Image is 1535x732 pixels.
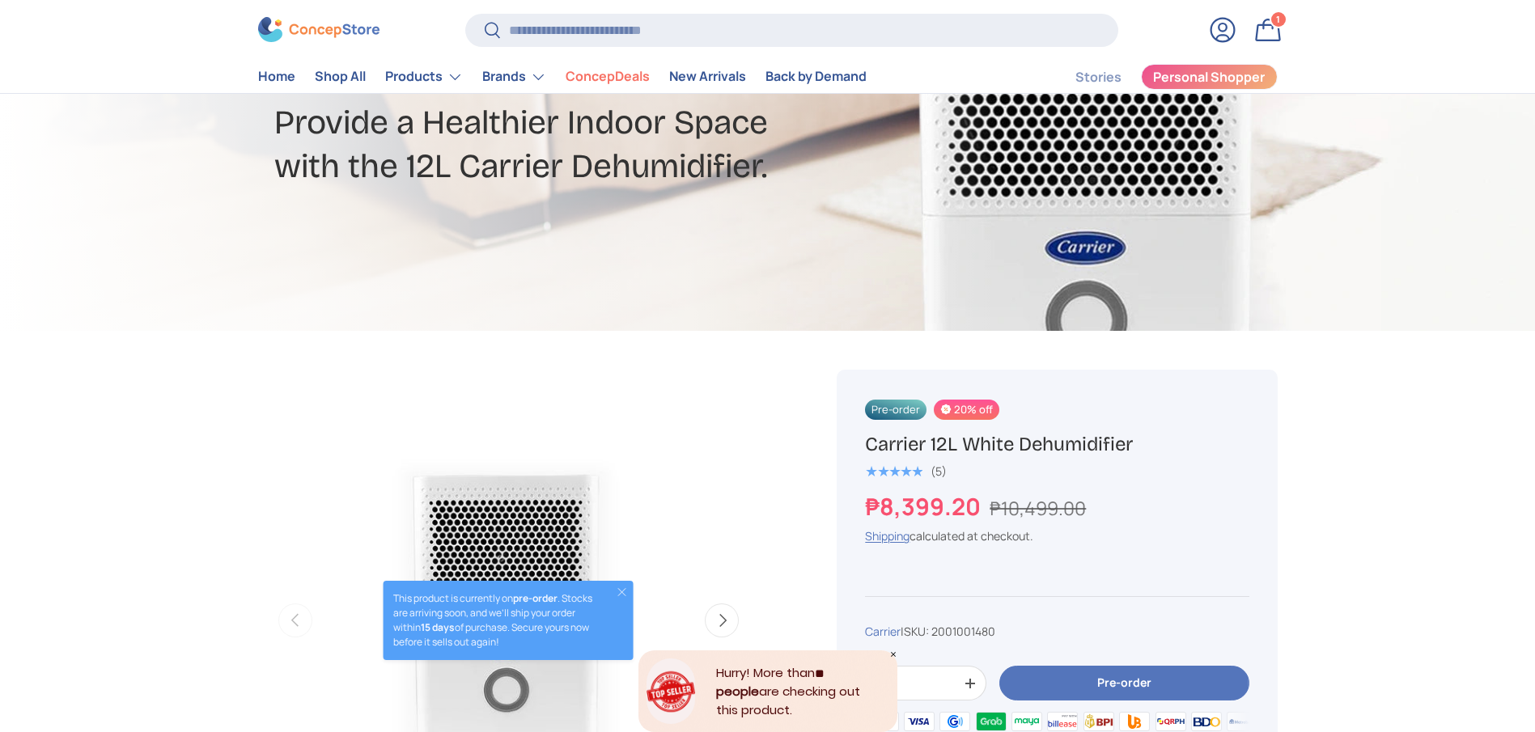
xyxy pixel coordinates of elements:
a: Personal Shopper [1141,64,1278,90]
span: 2001001480 [931,624,995,639]
div: (5) [931,465,947,477]
div: 5.0 out of 5.0 stars [865,464,922,479]
strong: pre-order [513,591,558,605]
button: Pre-order [999,666,1249,700]
a: Stories [1075,61,1122,93]
span: SKU: [904,624,929,639]
summary: Brands [473,61,556,93]
h1: Carrier 12L White Dehumidifier [865,432,1249,457]
a: Shop All [315,61,366,93]
div: Close [889,650,897,658]
h2: Provide a Healthier Indoor Space with the 12L Carrier Dehumidifier. [274,101,896,188]
div: calculated at checkout. [865,527,1249,544]
a: 5.0 out of 5.0 stars (5) [865,461,947,479]
span: Personal Shopper [1153,71,1265,84]
strong: ₱8,399.20 [865,490,985,523]
span: ★★★★★ [865,463,922,480]
a: Home [258,61,295,93]
a: Carrier [865,624,901,639]
img: ConcepStore [258,18,380,43]
span: Pre-order [865,400,927,420]
a: ConcepDeals [566,61,650,93]
span: | [901,624,995,639]
a: Shipping [865,528,910,544]
s: ₱10,499.00 [990,495,1086,521]
nav: Primary [258,61,867,93]
nav: Secondary [1037,61,1278,93]
span: 20% off [934,400,999,420]
p: This product is currently on . Stocks are arriving soon, and we’ll ship your order within of purc... [393,591,601,649]
a: Back by Demand [765,61,867,93]
span: 1 [1276,14,1280,26]
strong: 15 days [421,620,455,634]
a: New Arrivals [669,61,746,93]
summary: Products [375,61,473,93]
